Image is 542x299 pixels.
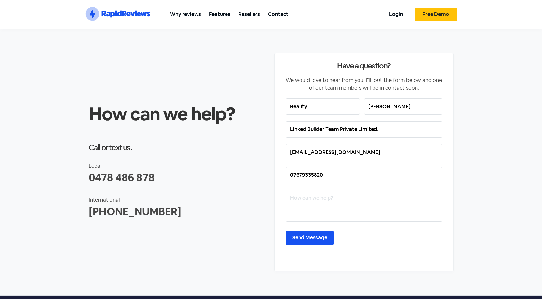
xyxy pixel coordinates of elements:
h2: Call or text us. [89,144,268,152]
input: Mobile number* [286,167,442,183]
input: Send Message [286,231,334,245]
a: Contact [264,7,292,22]
div: [PHONE_NUMBER] [89,204,268,219]
input: Email address* [286,144,442,160]
div: We would love to hear from you. Fill out the form below and one of our team members will be in co... [286,76,442,92]
h2: Have a question? [286,62,442,70]
div: Local [89,162,268,170]
input: First name* [286,98,360,115]
input: Business name* [286,121,442,138]
input: Last name* [364,98,442,115]
a: Why reviews [166,7,205,22]
a: Features [205,7,234,22]
a: Free Demo [415,8,457,21]
div: International [89,196,268,204]
span: Free Demo [422,12,449,17]
a: Resellers [234,7,264,22]
a: Login [385,7,407,22]
div: 0478 486 878 [89,170,268,186]
h2: How can we help? [89,105,268,123]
